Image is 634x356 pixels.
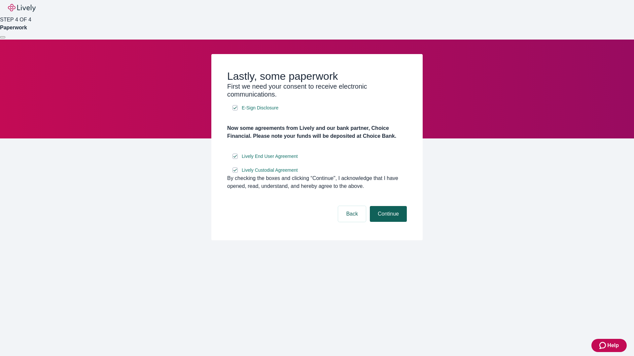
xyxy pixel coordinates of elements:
div: By checking the boxes and clicking “Continue", I acknowledge that I have opened, read, understand... [227,174,407,190]
h3: First we need your consent to receive electronic communications. [227,82,407,98]
button: Zendesk support iconHelp [591,339,627,352]
a: e-sign disclosure document [240,166,299,174]
svg: Zendesk support icon [599,341,607,349]
button: Back [338,206,366,222]
button: Continue [370,206,407,222]
h4: Now some agreements from Lively and our bank partner, Choice Financial. Please note your funds wi... [227,124,407,140]
a: e-sign disclosure document [240,104,280,112]
span: Help [607,341,619,349]
span: Lively Custodial Agreement [242,167,298,174]
a: e-sign disclosure document [240,152,299,161]
h2: Lastly, some paperwork [227,70,407,82]
img: Lively [8,4,36,12]
span: Lively End User Agreement [242,153,298,160]
span: E-Sign Disclosure [242,104,278,111]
